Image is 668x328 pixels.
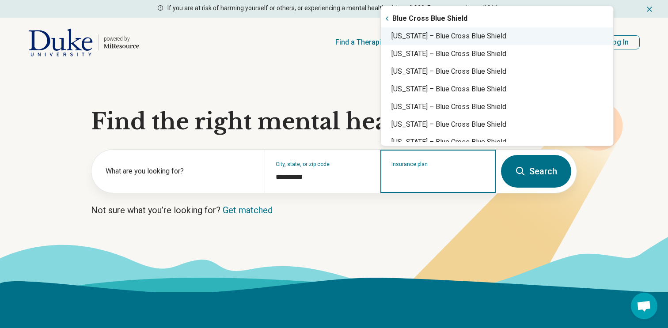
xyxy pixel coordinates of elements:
div: [US_STATE] – Blue Cross Blue Shield [381,63,613,80]
div: Blue Cross Blue Shield [381,10,613,27]
div: [US_STATE] – Blue Cross Blue Shield [381,27,613,45]
div: [US_STATE] – Blue Cross Blue Shield [381,45,613,63]
button: Search [501,155,571,188]
p: Not sure what you’re looking for? [91,204,577,216]
div: [US_STATE] – Blue Cross Blue Shield [381,133,613,151]
div: [US_STATE] – Blue Cross Blue Shield [381,116,613,133]
label: What are you looking for? [106,166,254,177]
a: Home page [28,28,139,57]
p: powered by [104,35,139,42]
h1: Find the right mental health care for you [91,109,577,135]
div: [US_STATE] – Blue Cross Blue Shield [381,98,613,116]
p: If you are at risk of harming yourself or others, or experiencing a mental health crisis, call 98... [167,4,499,13]
div: Suggestions [381,10,613,142]
button: Dismiss [645,4,654,14]
button: Log In [597,35,640,49]
span: Find a Therapist [335,36,387,49]
div: Open chat [631,293,657,319]
div: [US_STATE] – Blue Cross Blue Shield [381,80,613,98]
a: Get matched [223,205,273,215]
